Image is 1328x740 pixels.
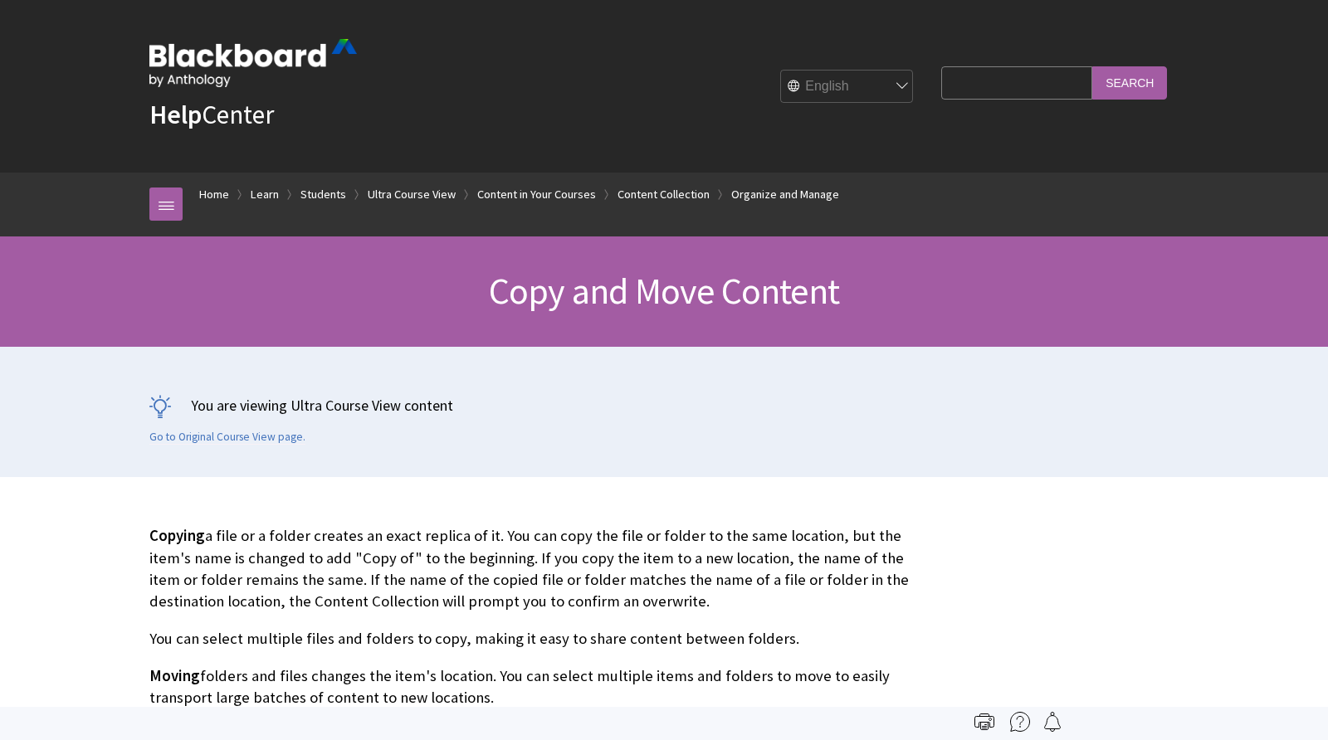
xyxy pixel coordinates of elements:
input: Search [1092,66,1167,99]
p: folders and files changes the item's location. You can select multiple items and folders to move ... [149,665,933,708]
a: Content Collection [618,184,710,205]
img: Blackboard by Anthology [149,39,357,87]
a: Content in Your Courses [477,184,596,205]
a: Learn [251,184,279,205]
span: Moving [149,666,200,685]
a: Home [199,184,229,205]
p: You can select multiple files and folders to copy, making it easy to share content between folders. [149,628,933,650]
p: a file or a folder creates an exact replica of it. You can copy the file or folder to the same lo... [149,525,933,612]
a: Ultra Course View [368,184,456,205]
span: Copying [149,526,205,545]
a: Go to Original Course View page. [149,430,305,445]
a: HelpCenter [149,98,274,131]
img: More help [1010,712,1030,732]
p: You are viewing Ultra Course View content [149,395,1179,416]
strong: Help [149,98,202,131]
select: Site Language Selector [781,71,914,104]
span: Copy and Move Content [489,268,839,314]
img: Print [974,712,994,732]
a: Students [300,184,346,205]
img: Follow this page [1042,712,1062,732]
a: Organize and Manage [731,184,839,205]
